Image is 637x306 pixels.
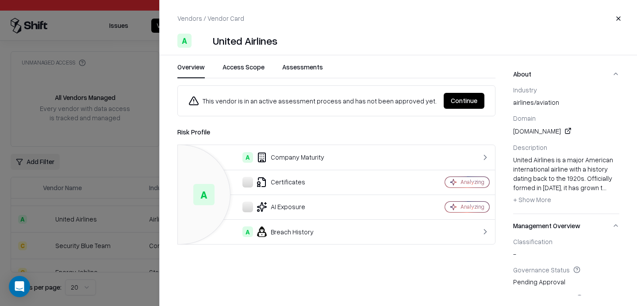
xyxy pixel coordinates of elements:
button: + Show More [513,192,551,207]
div: Procurement Status [513,294,619,302]
div: Pending Approval [513,266,619,287]
div: Classification [513,237,619,245]
div: About [513,86,619,214]
div: United Airlines is a major American international airline with a history dating back to the 1920s... [513,155,619,207]
div: A [242,226,253,237]
div: Breach History [185,226,403,237]
div: Governance Status [513,266,619,274]
button: Assessments [282,62,323,78]
p: Vendors / Vendor Card [177,14,244,23]
img: United Airlines [195,34,209,48]
div: Description [513,143,619,151]
button: Access Scope [223,62,265,78]
div: Industry [513,86,619,94]
div: Analyzing [460,178,484,186]
div: Company Maturity [185,152,403,163]
div: Analyzing [460,203,484,210]
div: Risk Profile [177,127,495,138]
div: [DOMAIN_NAME] [513,126,619,136]
div: Certificates [185,177,403,187]
button: About [513,62,619,86]
button: Management Overview [513,214,619,237]
div: - [513,237,619,259]
span: + Show More [513,195,551,203]
span: ... [602,184,606,191]
div: This vendor is in an active assessment process and has not been approved yet. [188,96,437,106]
div: Domain [513,114,619,122]
div: AI Exposure [185,202,403,212]
div: A [193,184,215,205]
button: Overview [177,62,205,78]
button: Continue [444,93,484,109]
div: United Airlines [213,34,277,48]
div: airlines/aviation [513,86,619,107]
div: A [177,34,192,48]
div: A [242,152,253,163]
